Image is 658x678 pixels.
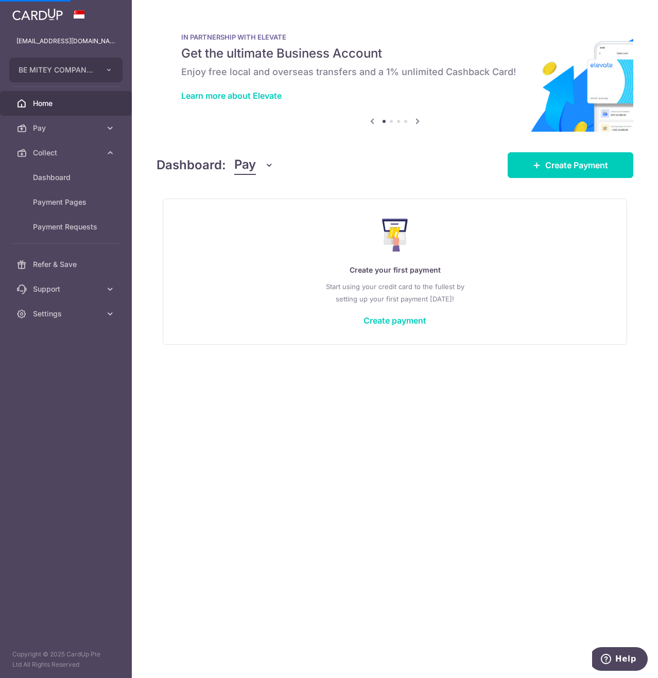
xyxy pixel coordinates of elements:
[545,159,608,171] span: Create Payment
[234,155,274,175] button: Pay
[184,264,606,276] p: Create your first payment
[181,91,282,101] a: Learn more about Elevate
[592,647,648,673] iframe: Opens a widget where you can find more information
[508,152,633,178] a: Create Payment
[19,65,95,75] span: BE MITEY COMPANY PTE. LTD.
[157,156,226,174] h4: Dashboard:
[33,222,101,232] span: Payment Requests
[33,148,101,158] span: Collect
[33,123,101,133] span: Pay
[181,45,609,62] h5: Get the ultimate Business Account
[157,16,633,132] img: Renovation banner
[33,309,101,319] span: Settings
[382,219,408,252] img: Make Payment
[9,58,123,82] button: BE MITEY COMPANY PTE. LTD.
[363,315,426,326] a: Create payment
[16,36,115,46] p: [EMAIL_ADDRESS][DOMAIN_NAME]
[12,8,63,21] img: CardUp
[33,259,101,270] span: Refer & Save
[33,284,101,294] span: Support
[234,155,256,175] span: Pay
[184,280,606,305] p: Start using your credit card to the fullest by setting up your first payment [DATE]!
[33,172,101,183] span: Dashboard
[181,66,609,78] h6: Enjoy free local and overseas transfers and a 1% unlimited Cashback Card!
[181,33,609,41] p: IN PARTNERSHIP WITH ELEVATE
[33,98,101,109] span: Home
[33,197,101,207] span: Payment Pages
